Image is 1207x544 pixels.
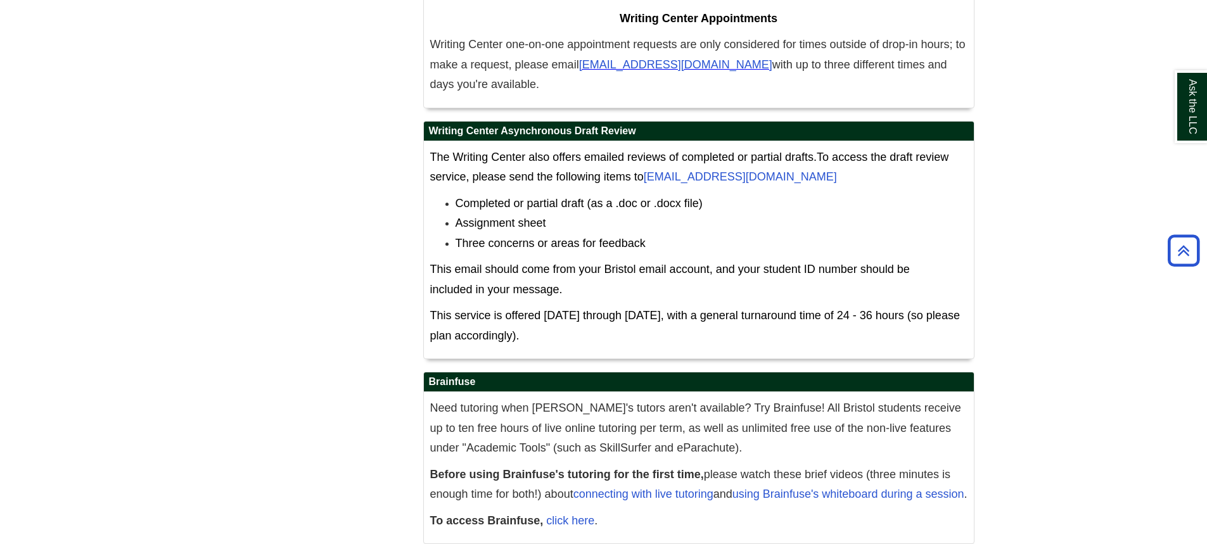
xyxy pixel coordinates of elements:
[644,170,837,183] a: [EMAIL_ADDRESS][DOMAIN_NAME]
[732,488,964,500] a: using Brainfuse's whiteboard during a session
[424,372,974,392] h2: Brainfuse
[424,122,974,141] h2: Writing Center Asynchronous Draft Review
[430,402,961,454] span: Need tutoring when [PERSON_NAME]'s tutors aren't available? Try Brainfuse! All Bristol students r...
[430,58,947,91] span: with up to three different times and days you're available.
[546,514,594,527] a: click here
[456,197,703,210] span: Completed or partial draft (as a .doc or .docx file)
[430,151,817,163] span: The Writing Center also offers emailed reviews of completed or partial drafts.
[456,217,546,229] span: Assignment sheet
[430,468,704,481] strong: Before using Brainfuse's tutoring for the first time,
[620,12,777,25] span: Writing Center Appointments
[430,309,960,342] span: This service is offered [DATE] through [DATE], with a general turnaround time of 24 - 36 hours (s...
[579,60,772,70] a: [EMAIL_ADDRESS][DOMAIN_NAME]
[430,514,598,527] span: .
[430,263,910,296] span: This email should come from your Bristol email account, and your student ID number should be incl...
[430,38,966,71] span: Writing Center one-on-one appointment requests are only considered for times outside of drop-in h...
[430,514,544,527] strong: To access Brainfuse,
[573,488,713,500] a: connecting with live tutoring
[456,237,646,250] span: Three concerns or areas for feedback
[579,58,772,71] span: [EMAIL_ADDRESS][DOMAIN_NAME]
[430,468,968,501] span: please watch these brief videos (three minutes is enough time for both!) about and .
[1163,242,1204,259] a: Back to Top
